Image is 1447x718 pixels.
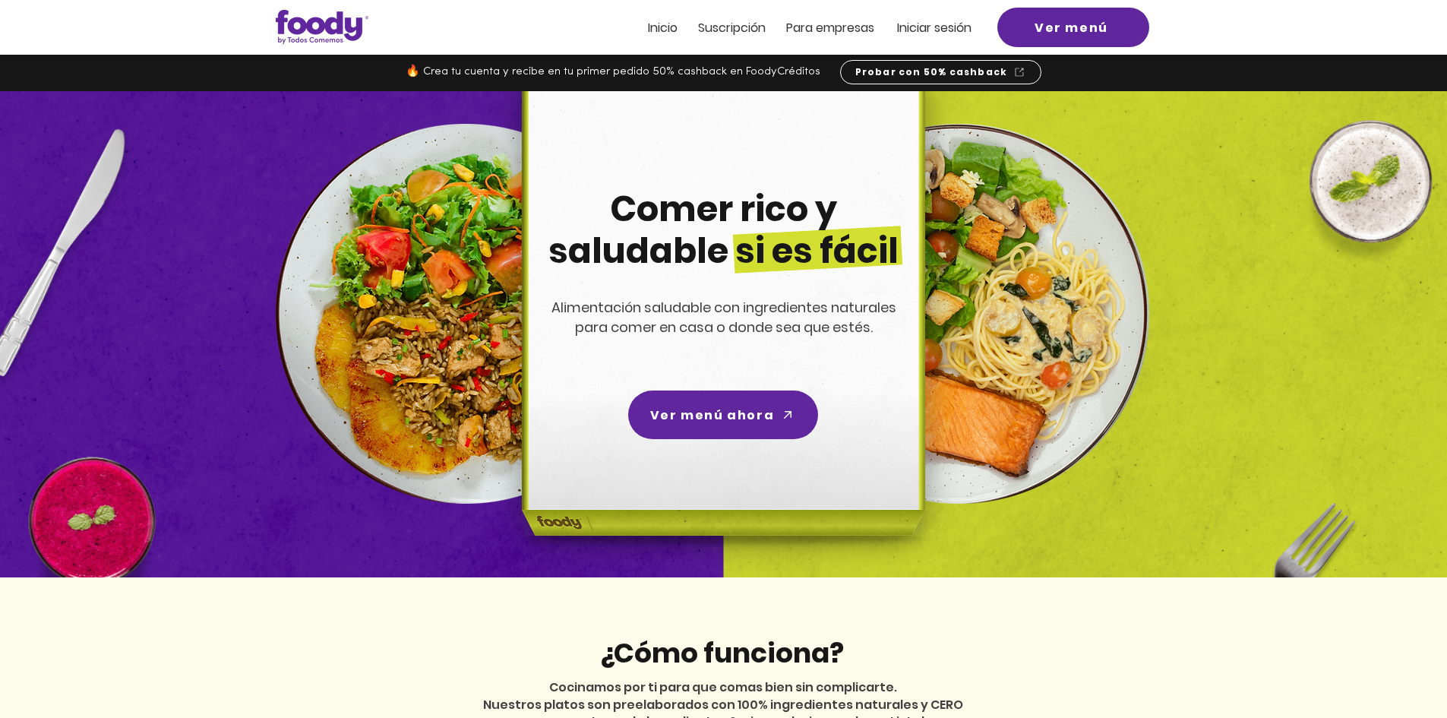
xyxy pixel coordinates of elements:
[648,19,678,36] span: Inicio
[406,66,820,77] span: 🔥 Crea tu cuenta y recibe en tu primer pedido 50% cashback en FoodyCréditos
[548,185,899,275] span: Comer rico y saludable si es fácil
[551,298,896,337] span: Alimentación saludable con ingredientes naturales para comer en casa o donde sea que estés.
[1359,630,1432,703] iframe: Messagebird Livechat Widget
[786,19,801,36] span: Pa
[549,678,897,696] span: Cocinamos por ti para que comas bien sin complicarte.
[855,65,1008,79] span: Probar con 50% cashback
[801,19,874,36] span: ra empresas
[897,21,972,34] a: Iniciar sesión
[650,406,774,425] span: Ver menú ahora
[276,10,368,44] img: Logo_Foody V2.0.0 (3).png
[698,21,766,34] a: Suscripción
[1035,18,1108,37] span: Ver menú
[628,391,818,439] a: Ver menú ahora
[698,19,766,36] span: Suscripción
[479,91,962,577] img: headline-center-compress.png
[786,21,874,34] a: Para empresas
[840,60,1041,84] a: Probar con 50% cashback
[648,21,678,34] a: Inicio
[599,634,844,672] span: ¿Cómo funciona?
[997,8,1149,47] a: Ver menú
[897,19,972,36] span: Iniciar sesión
[276,124,656,504] img: left-dish-compress.png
